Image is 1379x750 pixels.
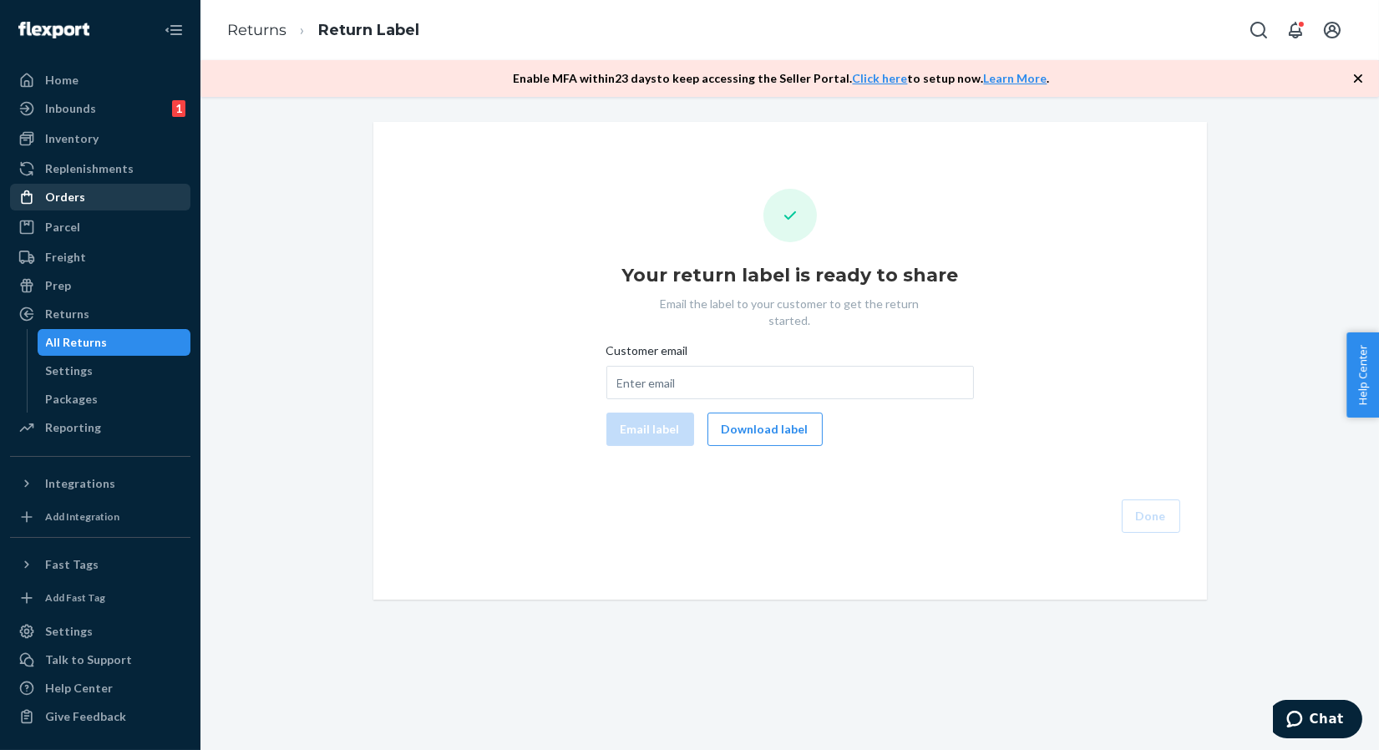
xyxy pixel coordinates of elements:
button: Download label [707,413,823,446]
div: Orders [45,189,85,205]
a: Learn More [984,71,1047,85]
div: Prep [45,277,71,294]
span: Customer email [606,342,688,366]
p: Enable MFA within 23 days to keep accessing the Seller Portal. to setup now. . [514,70,1050,87]
button: Open notifications [1279,13,1312,47]
div: Replenishments [45,160,134,177]
div: Help Center [45,680,113,697]
a: Parcel [10,214,190,241]
h1: Your return label is ready to share [621,262,958,289]
button: Open account menu [1316,13,1349,47]
a: Settings [10,618,190,645]
div: Inventory [45,130,99,147]
a: Reporting [10,414,190,441]
button: Help Center [1346,332,1379,418]
a: Replenishments [10,155,190,182]
button: Give Feedback [10,703,190,730]
img: Flexport logo [18,22,89,38]
div: Reporting [45,419,101,436]
button: Close Navigation [157,13,190,47]
div: Fast Tags [45,556,99,573]
a: Inventory [10,125,190,152]
a: Add Fast Tag [10,585,190,611]
a: Packages [38,386,191,413]
a: Prep [10,272,190,299]
a: Settings [38,357,191,384]
div: Talk to Support [45,651,132,668]
div: Settings [45,623,93,640]
a: Click here [853,71,908,85]
div: Settings [46,362,94,379]
button: Done [1122,499,1180,533]
input: Customer email [606,366,974,399]
button: Talk to Support [10,646,190,673]
div: Parcel [45,219,80,236]
button: Open Search Box [1242,13,1275,47]
div: Packages [46,391,99,408]
div: All Returns [46,334,108,351]
a: Add Integration [10,504,190,530]
button: Email label [606,413,694,446]
ol: breadcrumbs [214,6,433,55]
div: Returns [45,306,89,322]
a: Help Center [10,675,190,702]
a: Inbounds1 [10,95,190,122]
div: Add Fast Tag [45,590,105,605]
div: 1 [172,100,185,117]
button: Fast Tags [10,551,190,578]
div: Home [45,72,79,89]
div: Integrations [45,475,115,492]
a: Returns [10,301,190,327]
div: Give Feedback [45,708,126,725]
button: Integrations [10,470,190,497]
p: Email the label to your customer to get the return started. [644,296,936,329]
div: Freight [45,249,86,266]
a: Freight [10,244,190,271]
a: All Returns [38,329,191,356]
div: Add Integration [45,509,119,524]
div: Inbounds [45,100,96,117]
a: Home [10,67,190,94]
a: Return Label [318,21,419,39]
a: Returns [227,21,286,39]
a: Orders [10,184,190,210]
iframe: Opens a widget where you can chat to one of our agents [1273,700,1362,742]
